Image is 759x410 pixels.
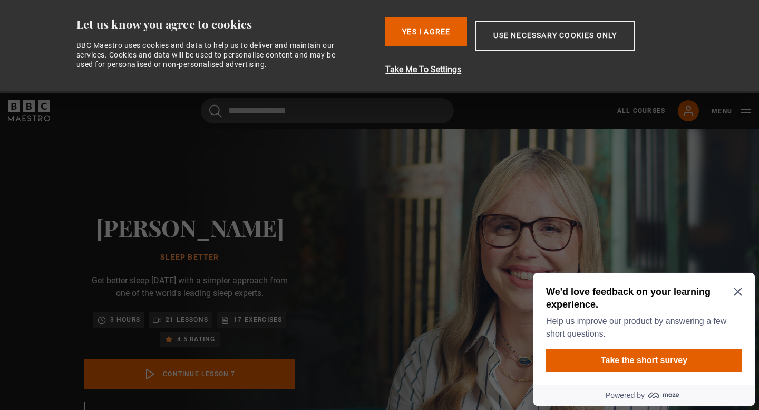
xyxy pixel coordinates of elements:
button: Submit the search query [209,104,222,118]
h2: [PERSON_NAME] [84,214,295,241]
p: Help us improve our product by answering a few short questions. [17,46,209,72]
div: BBC Maestro uses cookies and data to help us to deliver and maintain our services. Cookies and da... [76,41,347,70]
h2: We'd love feedback on your learning experience. [17,17,209,42]
p: 17 exercises [233,314,282,325]
div: Let us know you agree to cookies [76,17,377,32]
a: Powered by maze [4,116,226,137]
input: Search [201,98,454,123]
p: Get better sleep [DATE] with a simpler approach from one of the world's leading sleep experts. [84,274,295,300]
div: Optional study invitation [4,4,226,137]
h1: Sleep Better [84,253,295,262]
button: Close Maze Prompt [205,19,213,27]
button: Yes I Agree [385,17,467,46]
button: Toggle navigation [712,106,751,117]
p: 4.5 rating [177,334,216,345]
button: Use necessary cookies only [475,21,635,51]
svg: BBC Maestro [8,100,50,121]
p: 3 hours [110,314,140,325]
p: 21 lessons [166,314,208,325]
button: Take the short survey [17,80,213,103]
a: All Courses [617,106,665,116]
a: Continue lesson 7 [84,359,295,389]
button: Take Me To Settings [385,63,690,76]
